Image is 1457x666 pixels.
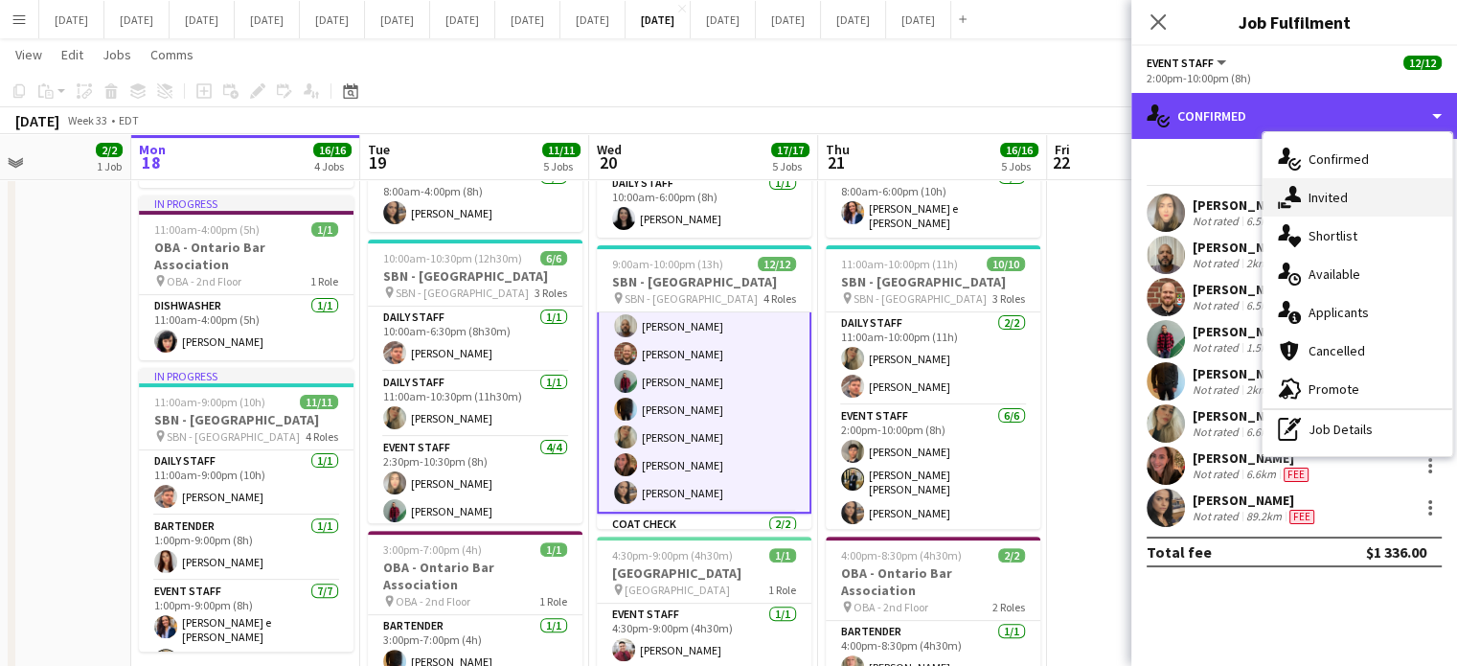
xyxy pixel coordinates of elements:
h3: Job Fulfilment [1131,10,1457,34]
span: 9:00am-10:00pm (13h) [612,257,723,271]
h3: SBN - [GEOGRAPHIC_DATA] [597,273,811,290]
span: 1 Role [768,583,796,597]
span: 3 Roles [992,291,1025,306]
app-card-role: Dishwasher1/111:00am-4:00pm (5h)[PERSON_NAME] [139,295,353,360]
div: Not rated [1193,214,1242,229]
span: Mon [139,141,166,158]
div: Shortlist [1263,217,1452,255]
span: 4 Roles [306,429,338,444]
div: In progress11:00am-4:00pm (5h)1/1OBA - Ontario Bar Association OBA - 2nd Floor1 RoleDishwasher1/1... [139,195,353,360]
app-job-card: 9:00am-10:00pm (13h)12/12SBN - [GEOGRAPHIC_DATA] SBN - [GEOGRAPHIC_DATA]4 RolesEvent Staff8/82:00... [597,245,811,529]
span: 18 [136,151,166,173]
div: 1.5km [1242,340,1280,356]
span: [GEOGRAPHIC_DATA] [625,583,730,597]
button: [DATE] [560,1,626,38]
div: 1 Job [97,159,122,173]
div: Promote [1263,370,1452,408]
span: 3 Roles [535,286,567,300]
div: Job Details [1263,410,1452,448]
button: [DATE] [821,1,886,38]
div: Not rated [1193,382,1242,398]
button: [DATE] [235,1,300,38]
div: Total fee [1147,542,1212,562]
app-card-role: Bartender1/11:00pm-9:00pm (8h)[PERSON_NAME] [139,516,353,581]
span: 19 [365,151,390,173]
span: 10:00am-10:30pm (12h30m) [383,251,522,265]
span: Jobs [102,46,131,63]
span: 4 Roles [763,291,796,306]
div: 2km [1242,382,1271,398]
div: Not rated [1193,256,1242,271]
span: 2/2 [998,548,1025,563]
div: Not rated [1193,467,1242,482]
div: 2:00pm-10:00pm (8h) [1147,71,1442,85]
app-card-role: Event Staff8/82:00pm-10:00pm (8h)[PERSON_NAME][PERSON_NAME][PERSON_NAME][PERSON_NAME][PERSON_NAME... [597,250,811,514]
div: 2km [1242,256,1271,271]
button: [DATE] [39,1,104,38]
h3: [GEOGRAPHIC_DATA] [597,564,811,582]
div: In progress11:00am-9:00pm (10h)11/11SBN - [GEOGRAPHIC_DATA] SBN - [GEOGRAPHIC_DATA]4 RolesDaily S... [139,368,353,652]
div: EDT [119,113,139,127]
div: Not rated [1193,425,1242,440]
span: 17/17 [771,143,809,157]
button: [DATE] [495,1,560,38]
div: [PERSON_NAME] [1193,323,1312,340]
div: [PERSON_NAME] [1193,239,1304,256]
span: 21 [823,151,850,173]
div: Confirmed [1263,140,1452,178]
span: 20 [594,151,622,173]
span: Week 33 [63,113,111,127]
span: Thu [826,141,850,158]
div: Confirmed [1131,93,1457,139]
div: Cancelled [1263,332,1452,370]
button: [DATE] [756,1,821,38]
a: Jobs [95,42,139,67]
div: Available [1263,255,1452,293]
span: SBN - [GEOGRAPHIC_DATA] [396,286,529,300]
app-card-role: Daily Staff1/18:00am-6:00pm (10h)[PERSON_NAME] e [PERSON_NAME] [826,167,1040,238]
div: [DATE] [15,111,59,130]
span: 16/16 [313,143,352,157]
span: SBN - [GEOGRAPHIC_DATA] [625,291,758,306]
span: 4:00pm-8:30pm (4h30m) [841,548,962,563]
app-job-card: 11:00am-10:00pm (11h)10/10SBN - [GEOGRAPHIC_DATA] SBN - [GEOGRAPHIC_DATA]3 RolesDaily Staff2/211:... [826,245,1040,529]
a: View [8,42,50,67]
app-card-role: Daily Staff2/211:00am-10:00pm (11h)[PERSON_NAME][PERSON_NAME] [826,312,1040,405]
div: [PERSON_NAME] [1193,196,1312,214]
h3: OBA - Ontario Bar Association [139,239,353,273]
span: 11:00am-9:00pm (10h) [154,395,265,409]
span: 1/1 [311,222,338,237]
h3: SBN - [GEOGRAPHIC_DATA] [139,411,353,428]
span: View [15,46,42,63]
div: Crew has different fees then in role [1286,509,1318,524]
a: Comms [143,42,201,67]
div: 89.2km [1242,509,1286,524]
span: 1/1 [769,548,796,563]
button: [DATE] [626,1,691,38]
h3: OBA - Ontario Bar Association [826,564,1040,599]
div: [PERSON_NAME] [1193,449,1312,467]
h3: SBN - [GEOGRAPHIC_DATA] [368,267,582,285]
div: Applicants [1263,293,1452,332]
div: 6.6km [1242,425,1280,440]
span: 22 [1052,151,1070,173]
span: SBN - [GEOGRAPHIC_DATA] [854,291,987,306]
span: Comms [150,46,194,63]
div: 5 Jobs [1001,159,1037,173]
span: 2 Roles [992,600,1025,614]
span: 11:00am-10:00pm (11h) [841,257,958,271]
div: 5 Jobs [772,159,808,173]
app-card-role: Event Staff6/62:00pm-10:00pm (8h)[PERSON_NAME][PERSON_NAME] [PERSON_NAME][PERSON_NAME] [826,405,1040,621]
span: 1 Role [539,594,567,609]
div: Not rated [1193,340,1242,356]
app-card-role: Daily Staff1/110:00am-6:30pm (8h30m)[PERSON_NAME] [368,307,582,372]
span: 2/2 [96,143,123,157]
div: [PERSON_NAME] [1193,492,1318,509]
span: SBN - [GEOGRAPHIC_DATA] [167,429,300,444]
div: [PERSON_NAME] [1193,281,1312,298]
span: OBA - 2nd Floor [167,274,241,288]
span: Fri [1055,141,1070,158]
span: Event Staff [1147,56,1214,70]
span: 3:00pm-7:00pm (4h) [383,542,482,557]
